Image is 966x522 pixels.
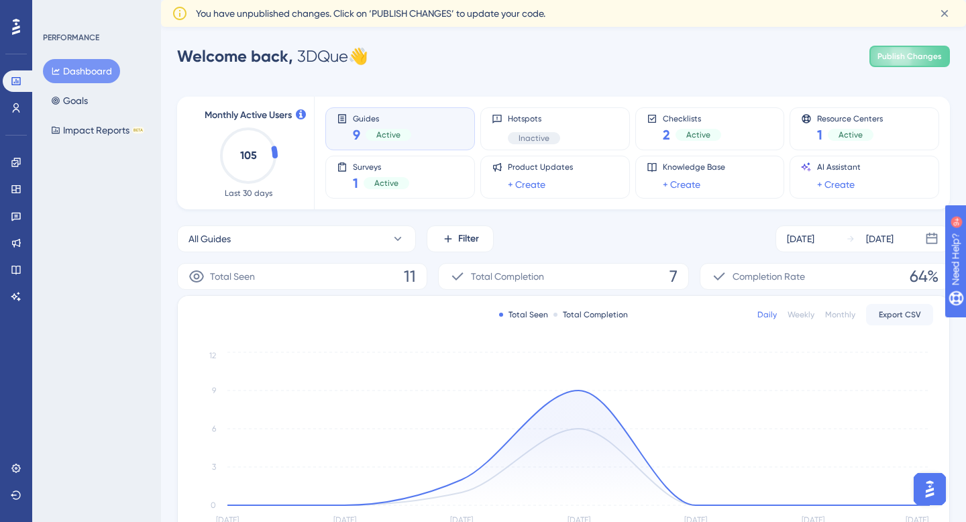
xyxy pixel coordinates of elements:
[43,59,120,83] button: Dashboard
[177,46,293,66] span: Welcome back,
[212,386,216,395] tspan: 9
[43,32,99,43] div: PERFORMANCE
[132,127,144,134] div: BETA
[210,268,255,284] span: Total Seen
[499,309,548,320] div: Total Seen
[427,225,494,252] button: Filter
[177,225,416,252] button: All Guides
[663,162,725,172] span: Knowledge Base
[910,266,938,287] span: 64%
[663,113,721,123] span: Checklists
[817,125,822,144] span: 1
[817,162,861,172] span: AI Assistant
[877,51,942,62] span: Publish Changes
[353,125,360,144] span: 9
[663,176,700,193] a: + Create
[508,162,573,172] span: Product Updates
[225,188,272,199] span: Last 30 days
[91,7,99,17] div: 9+
[458,231,479,247] span: Filter
[879,309,921,320] span: Export CSV
[212,462,216,472] tspan: 3
[209,351,216,360] tspan: 12
[788,309,814,320] div: Weekly
[757,309,777,320] div: Daily
[733,268,805,284] span: Completion Rate
[196,5,545,21] span: You have unpublished changes. Click on ‘PUBLISH CHANGES’ to update your code.
[32,3,84,19] span: Need Help?
[508,113,560,124] span: Hotspots
[43,118,152,142] button: Impact ReportsBETA
[353,162,409,171] span: Surveys
[404,266,416,287] span: 11
[374,178,398,189] span: Active
[866,231,894,247] div: [DATE]
[43,89,96,113] button: Goals
[376,129,400,140] span: Active
[177,46,368,67] div: 3DQue 👋
[787,231,814,247] div: [DATE]
[471,268,544,284] span: Total Completion
[817,176,855,193] a: + Create
[212,424,216,433] tspan: 6
[211,501,216,510] tspan: 0
[686,129,710,140] span: Active
[669,266,678,287] span: 7
[866,304,933,325] button: Export CSV
[189,231,231,247] span: All Guides
[663,125,670,144] span: 2
[553,309,628,320] div: Total Completion
[869,46,950,67] button: Publish Changes
[817,113,883,123] span: Resource Centers
[508,176,545,193] a: + Create
[353,174,358,193] span: 1
[839,129,863,140] span: Active
[910,469,950,509] iframe: UserGuiding AI Assistant Launcher
[205,107,292,123] span: Monthly Active Users
[240,149,257,162] text: 105
[353,113,411,123] span: Guides
[825,309,855,320] div: Monthly
[519,133,549,144] span: Inactive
